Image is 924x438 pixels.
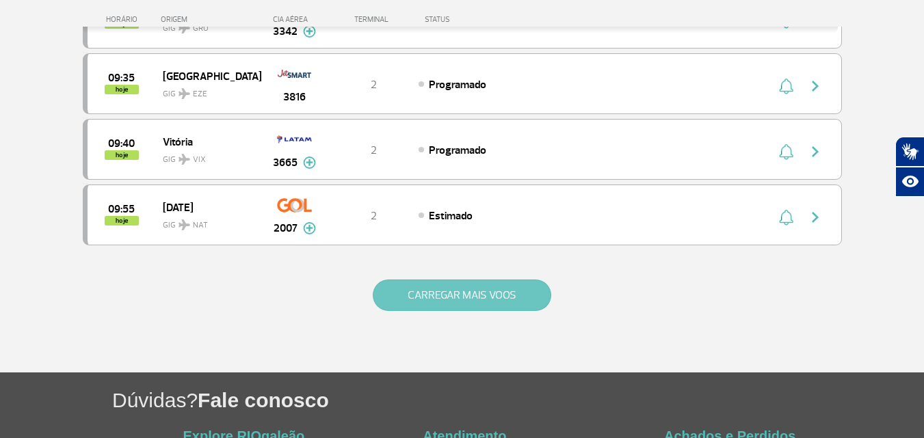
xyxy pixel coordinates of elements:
[161,15,261,24] div: ORIGEM
[303,222,316,234] img: mais-info-painel-voo.svg
[283,89,306,105] span: 3816
[895,137,924,197] div: Plugin de acessibilidade da Hand Talk.
[429,209,473,223] span: Estimado
[108,204,135,214] span: 2025-09-28 09:55:00
[371,209,377,223] span: 2
[105,85,139,94] span: hoje
[429,78,486,92] span: Programado
[179,154,190,165] img: destiny_airplane.svg
[779,78,793,94] img: sino-painel-voo.svg
[108,139,135,148] span: 2025-09-28 09:40:00
[779,143,793,160] img: sino-painel-voo.svg
[329,15,418,24] div: TERMINAL
[429,143,486,157] span: Programado
[371,78,377,92] span: 2
[179,88,190,99] img: destiny_airplane.svg
[807,143,823,160] img: seta-direita-painel-voo.svg
[198,389,329,411] span: Fale conosco
[179,219,190,230] img: destiny_airplane.svg
[108,73,135,83] span: 2025-09-28 09:35:00
[112,386,924,414] h1: Dúvidas?
[105,216,139,225] span: hoje
[193,154,206,166] span: VIX
[273,154,298,171] span: 3665
[163,146,250,166] span: GIG
[274,220,298,236] span: 2007
[261,15,329,24] div: CIA AÉREA
[418,15,529,24] div: STATUS
[373,279,551,311] button: CARREGAR MAIS VOOS
[303,156,316,169] img: mais-info-painel-voo.svg
[163,133,250,150] span: Vitória
[193,219,208,232] span: NAT
[87,15,161,24] div: HORÁRIO
[895,167,924,197] button: Abrir recursos assistivos.
[193,88,207,100] span: EZE
[163,198,250,216] span: [DATE]
[105,150,139,160] span: hoje
[163,212,250,232] span: GIG
[163,67,250,85] span: [GEOGRAPHIC_DATA]
[371,143,377,157] span: 2
[895,137,924,167] button: Abrir tradutor de língua de sinais.
[163,81,250,100] span: GIG
[779,209,793,225] img: sino-painel-voo.svg
[807,78,823,94] img: seta-direita-painel-voo.svg
[807,209,823,225] img: seta-direita-painel-voo.svg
